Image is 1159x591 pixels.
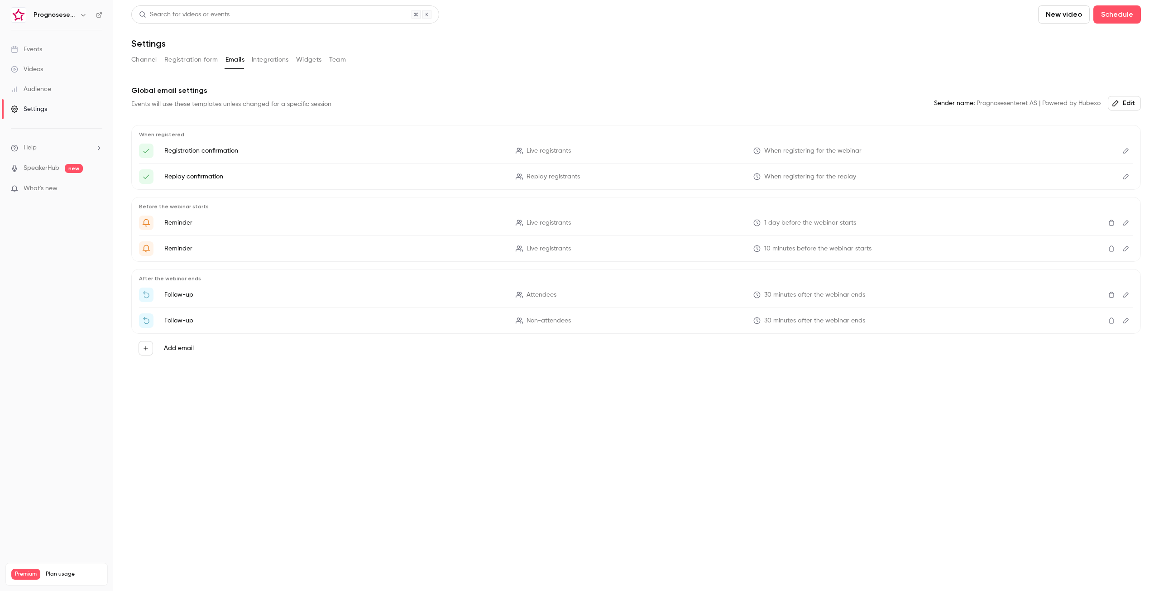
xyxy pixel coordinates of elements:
[139,10,230,19] div: Search for videos or events
[11,105,47,114] div: Settings
[131,100,331,109] div: Events will use these templates unless changed for a specific session
[91,185,102,193] iframe: Noticeable Trigger
[1108,96,1141,111] button: Edit
[46,571,102,578] span: Plan usage
[164,316,505,325] p: Follow-up
[764,316,865,326] span: 30 minutes after the webinar ends
[139,144,1133,158] li: Here's your access link to {{ event_name }}!
[11,65,43,74] div: Videos
[1104,313,1119,328] button: Delete
[527,244,571,254] span: Live registrants
[527,290,556,300] span: Attendees
[1093,5,1141,24] button: Schedule
[764,244,872,254] span: 10 minutes before the webinar starts
[164,290,505,299] p: Follow-up
[139,241,1133,256] li: {{ event_name }} is about to go live
[934,99,1101,108] span: Prognosesenteret AS | Powered by Hubexo
[139,216,1133,230] li: Get Ready for '{{ event_name }}' tomorrow!
[24,163,59,173] a: SpeakerHub
[329,53,346,67] button: Team
[11,8,26,22] img: Prognosesenteret AS | Powered by Hubexo
[934,100,975,106] em: Sender name:
[11,569,40,580] span: Premium
[24,184,57,193] span: What's new
[164,146,505,155] p: Registration confirmation
[527,172,580,182] span: Replay registrants
[1038,5,1090,24] button: New video
[252,53,289,67] button: Integrations
[225,53,244,67] button: Emails
[1119,241,1133,256] button: Edit
[1104,241,1119,256] button: Delete
[139,313,1133,328] li: Watch the replay of {{ event_name }}
[139,275,1133,282] p: After the webinar ends
[164,53,218,67] button: Registration form
[139,131,1133,138] p: When registered
[527,218,571,228] span: Live registrants
[139,288,1133,302] li: Thanks for attending {{ event_name }}
[164,344,194,353] label: Add email
[11,45,42,54] div: Events
[131,38,166,49] h1: Settings
[164,172,505,181] p: Replay confirmation
[764,146,862,156] span: When registering for the webinar
[1119,144,1133,158] button: Edit
[11,85,51,94] div: Audience
[11,143,102,153] li: help-dropdown-opener
[1119,169,1133,184] button: Edit
[139,203,1133,210] p: Before the webinar starts
[1104,216,1119,230] button: Delete
[764,172,856,182] span: When registering for the replay
[764,290,865,300] span: 30 minutes after the webinar ends
[1119,313,1133,328] button: Edit
[65,164,83,173] span: new
[164,218,505,227] p: Reminder
[1104,288,1119,302] button: Delete
[1119,288,1133,302] button: Edit
[296,53,322,67] button: Widgets
[131,53,157,67] button: Channel
[527,316,571,326] span: Non-attendees
[764,218,856,228] span: 1 day before the webinar starts
[1119,216,1133,230] button: Edit
[527,146,571,156] span: Live registrants
[34,10,76,19] h6: Prognosesenteret AS | Powered by Hubexo
[164,244,505,253] p: Reminder
[24,143,37,153] span: Help
[131,85,1141,96] p: Global email settings
[139,169,1133,184] li: Here's your access link to {{ event_name }}!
